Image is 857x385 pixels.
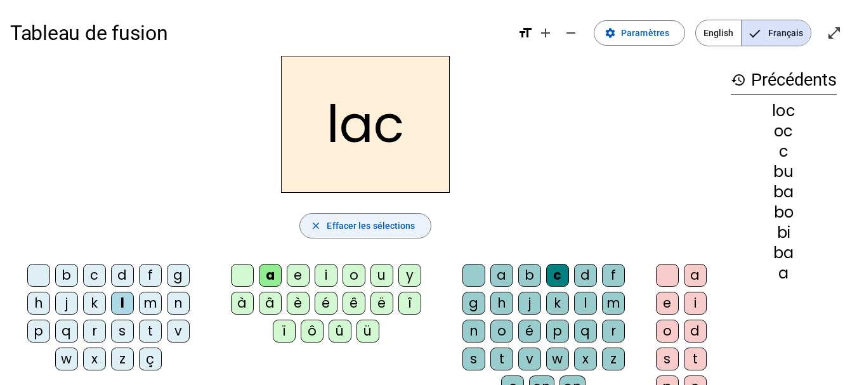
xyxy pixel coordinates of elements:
[299,213,431,238] button: Effacer les sélections
[656,348,679,370] div: s
[574,348,597,370] div: x
[27,292,50,315] div: h
[139,348,162,370] div: ç
[731,185,837,200] div: ba
[731,124,837,139] div: oc
[684,264,707,287] div: a
[518,264,541,287] div: b
[731,225,837,240] div: bi
[558,20,584,46] button: Diminuer la taille de la police
[329,320,351,343] div: û
[546,348,569,370] div: w
[462,292,485,315] div: g
[310,220,322,232] mat-icon: close
[518,348,541,370] div: v
[490,292,513,315] div: h
[111,348,134,370] div: z
[55,292,78,315] div: j
[605,27,616,39] mat-icon: settings
[656,320,679,343] div: o
[287,264,310,287] div: e
[139,264,162,287] div: f
[684,320,707,343] div: d
[55,348,78,370] div: w
[281,56,450,193] h2: lac
[546,264,569,287] div: c
[301,320,324,343] div: ô
[574,320,597,343] div: q
[370,292,393,315] div: ë
[111,292,134,315] div: l
[602,264,625,287] div: f
[731,66,837,95] h3: Précédents
[315,292,337,315] div: é
[315,264,337,287] div: i
[538,25,553,41] mat-icon: add
[695,20,811,46] mat-button-toggle-group: Language selection
[398,264,421,287] div: y
[731,266,837,281] div: a
[167,320,190,343] div: v
[27,320,50,343] div: p
[574,292,597,315] div: l
[83,292,106,315] div: k
[10,13,507,53] h1: Tableau de fusion
[574,264,597,287] div: d
[139,320,162,343] div: t
[731,144,837,159] div: c
[111,320,134,343] div: s
[343,292,365,315] div: ê
[490,348,513,370] div: t
[83,264,106,287] div: c
[731,164,837,179] div: bu
[287,292,310,315] div: è
[111,264,134,287] div: d
[594,20,685,46] button: Paramètres
[656,292,679,315] div: e
[55,320,78,343] div: q
[139,292,162,315] div: m
[518,25,533,41] mat-icon: format_size
[533,20,558,46] button: Augmenter la taille de la police
[602,348,625,370] div: z
[273,320,296,343] div: ï
[696,20,741,46] span: English
[731,72,746,88] mat-icon: history
[827,25,842,41] mat-icon: open_in_full
[731,103,837,119] div: loc
[55,264,78,287] div: b
[546,320,569,343] div: p
[398,292,421,315] div: î
[167,264,190,287] div: g
[83,320,106,343] div: r
[684,348,707,370] div: t
[490,264,513,287] div: a
[563,25,579,41] mat-icon: remove
[602,320,625,343] div: r
[731,205,837,220] div: bo
[518,292,541,315] div: j
[462,348,485,370] div: s
[621,25,669,41] span: Paramètres
[167,292,190,315] div: n
[357,320,379,343] div: ü
[327,218,415,233] span: Effacer les sélections
[821,20,847,46] button: Entrer en plein écran
[343,264,365,287] div: o
[370,264,393,287] div: u
[731,245,837,261] div: ba
[602,292,625,315] div: m
[518,320,541,343] div: é
[83,348,106,370] div: x
[231,292,254,315] div: à
[742,20,811,46] span: Français
[490,320,513,343] div: o
[259,292,282,315] div: â
[684,292,707,315] div: i
[259,264,282,287] div: a
[546,292,569,315] div: k
[462,320,485,343] div: n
